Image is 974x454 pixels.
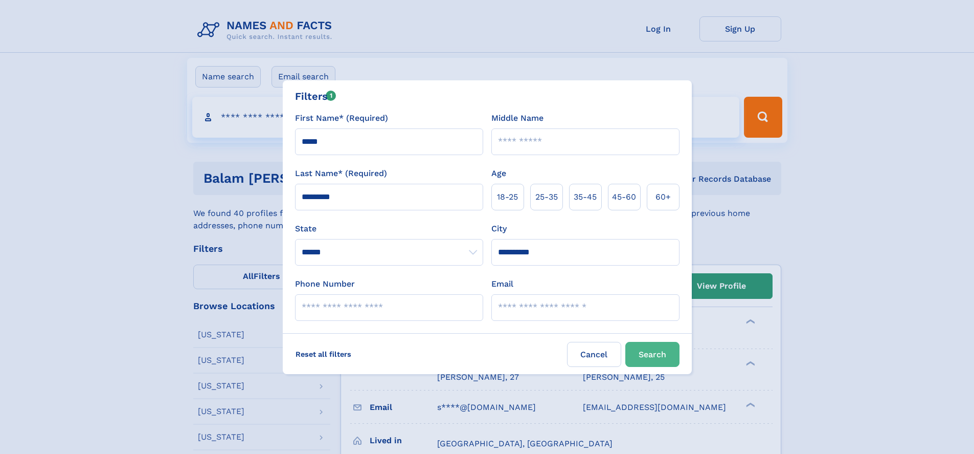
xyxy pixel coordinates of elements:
[655,191,671,203] span: 60+
[491,112,543,124] label: Middle Name
[535,191,558,203] span: 25‑35
[289,342,358,366] label: Reset all filters
[574,191,597,203] span: 35‑45
[491,278,513,290] label: Email
[612,191,636,203] span: 45‑60
[497,191,518,203] span: 18‑25
[295,167,387,180] label: Last Name* (Required)
[567,342,621,367] label: Cancel
[295,223,483,235] label: State
[295,112,388,124] label: First Name* (Required)
[491,167,506,180] label: Age
[295,89,336,104] div: Filters
[491,223,507,235] label: City
[295,278,355,290] label: Phone Number
[625,342,679,367] button: Search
